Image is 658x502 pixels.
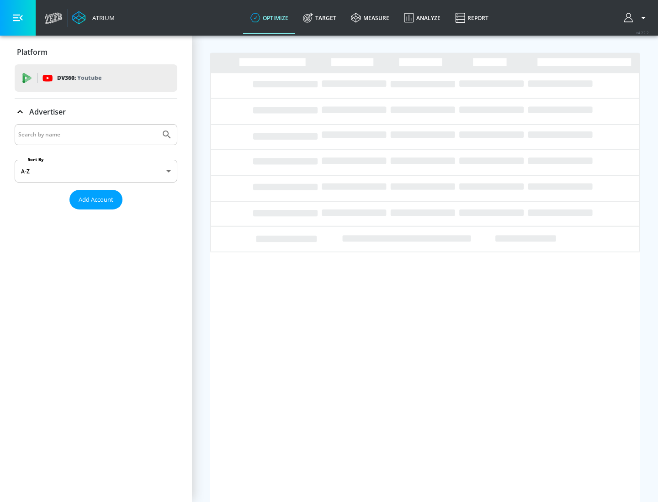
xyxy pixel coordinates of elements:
a: optimize [243,1,296,34]
a: Target [296,1,344,34]
button: Add Account [69,190,122,209]
span: v 4.22.2 [636,30,649,35]
div: DV360: Youtube [15,64,177,92]
p: Youtube [77,73,101,83]
p: Advertiser [29,107,66,117]
p: DV360: [57,73,101,83]
a: Analyze [397,1,448,34]
input: Search by name [18,129,157,141]
a: measure [344,1,397,34]
div: Advertiser [15,99,177,125]
a: Atrium [72,11,115,25]
label: Sort By [26,157,46,162]
nav: list of Advertiser [15,209,177,217]
div: Advertiser [15,124,177,217]
div: Platform [15,39,177,65]
a: Report [448,1,496,34]
p: Platform [17,47,48,57]
div: A-Z [15,160,177,183]
div: Atrium [89,14,115,22]
span: Add Account [79,194,113,205]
